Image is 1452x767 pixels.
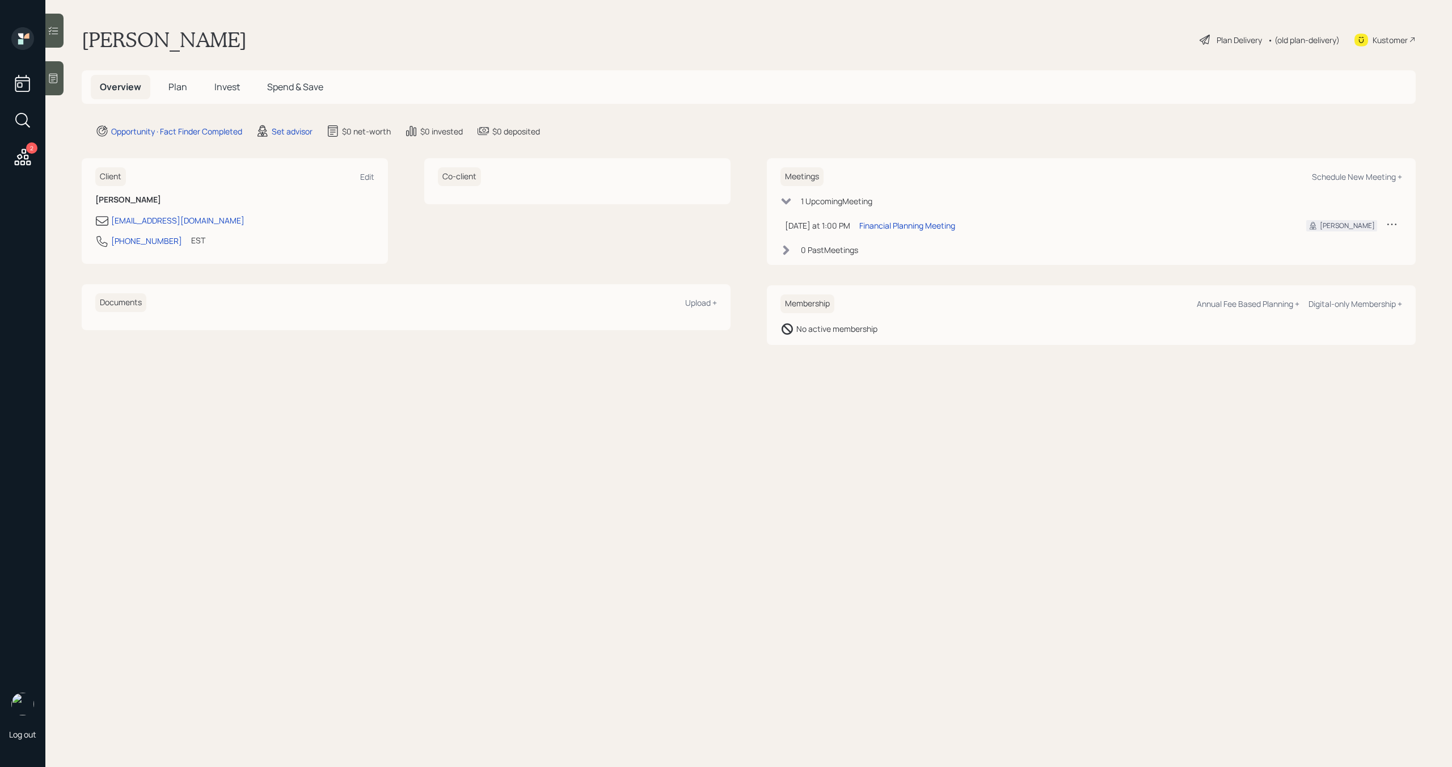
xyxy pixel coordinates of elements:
[111,214,244,226] div: [EMAIL_ADDRESS][DOMAIN_NAME]
[342,125,391,137] div: $0 net-worth
[796,323,877,335] div: No active membership
[1217,34,1262,46] div: Plan Delivery
[859,220,955,231] div: Financial Planning Meeting
[1312,171,1402,182] div: Schedule New Meeting +
[111,125,242,137] div: Opportunity · Fact Finder Completed
[801,244,858,256] div: 0 Past Meeting s
[111,235,182,247] div: [PHONE_NUMBER]
[1309,298,1402,309] div: Digital-only Membership +
[26,142,37,154] div: 2
[95,195,374,205] h6: [PERSON_NAME]
[780,294,834,313] h6: Membership
[11,693,34,715] img: michael-russo-headshot.png
[100,81,141,93] span: Overview
[82,27,247,52] h1: [PERSON_NAME]
[9,729,36,740] div: Log out
[360,171,374,182] div: Edit
[780,167,824,186] h6: Meetings
[420,125,463,137] div: $0 invested
[438,167,481,186] h6: Co-client
[1197,298,1299,309] div: Annual Fee Based Planning +
[492,125,540,137] div: $0 deposited
[801,195,872,207] div: 1 Upcoming Meeting
[95,293,146,312] h6: Documents
[267,81,323,93] span: Spend & Save
[685,297,717,308] div: Upload +
[1373,34,1408,46] div: Kustomer
[191,234,205,246] div: EST
[1320,221,1375,231] div: [PERSON_NAME]
[95,167,126,186] h6: Client
[168,81,187,93] span: Plan
[785,220,850,231] div: [DATE] at 1:00 PM
[272,125,313,137] div: Set advisor
[1268,34,1340,46] div: • (old plan-delivery)
[214,81,240,93] span: Invest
